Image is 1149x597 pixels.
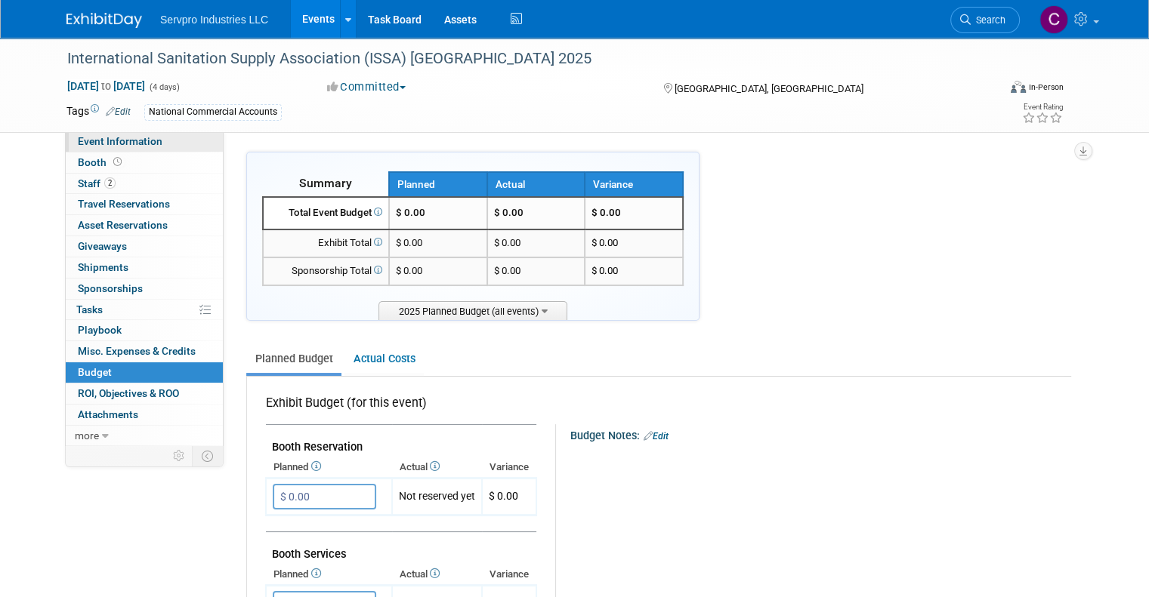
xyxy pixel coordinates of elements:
a: Edit [106,106,131,117]
td: Personalize Event Tab Strip [166,446,193,466]
a: Booth [66,152,223,173]
span: $ 0.00 [396,237,422,248]
a: Event Information [66,131,223,152]
span: more [75,429,99,442]
a: more [66,426,223,446]
span: Asset Reservations [78,219,168,231]
span: $ 0.00 [591,265,618,276]
span: Booth not reserved yet [110,156,125,168]
a: Edit [644,431,669,442]
button: Committed [322,79,412,95]
img: ExhibitDay [66,13,142,28]
a: Attachments [66,405,223,425]
div: Exhibit Total [270,236,382,251]
td: Booth Services [266,532,536,565]
a: Sponsorships [66,278,223,299]
div: Exhibit Budget (for this event) [266,395,530,420]
div: International Sanitation Supply Association (ISSA) [GEOGRAPHIC_DATA] 2025 [62,45,979,72]
a: Playbook [66,320,223,340]
a: Planned Budget [246,345,341,373]
span: Travel Reservations [78,198,170,210]
span: Attachments [78,408,138,420]
td: Not reserved yet [392,479,482,515]
span: Summary [299,176,352,190]
span: $ 0.00 [591,207,621,218]
span: 2 [104,177,116,189]
img: Chris Chassagneux [1039,5,1068,34]
div: In-Person [1028,82,1064,93]
span: [GEOGRAPHIC_DATA], [GEOGRAPHIC_DATA] [675,83,863,94]
td: Booth Reservation [266,425,536,457]
div: National Commercial Accounts [144,104,282,120]
div: Event Format [916,78,1064,101]
span: $ 0.00 [396,265,422,276]
span: Sponsorships [78,282,143,294]
th: Planned [266,457,392,478]
span: (4 days) [148,82,180,92]
a: Tasks [66,300,223,320]
span: Servpro Industries LLC [160,14,268,26]
th: Planned [389,172,487,197]
th: Actual [487,172,585,197]
a: Staff2 [66,174,223,194]
span: Budget [78,366,112,378]
div: Total Event Budget [270,206,382,220]
span: ROI, Objectives & ROO [78,387,179,399]
span: Event Information [78,135,162,147]
a: Asset Reservations [66,215,223,235]
a: Giveaways [66,236,223,257]
div: Sponsorship Total [270,264,382,278]
span: to [99,80,113,92]
a: Actual Costs [344,345,424,373]
span: $ 0.00 [489,490,518,502]
span: Giveaways [78,240,127,252]
span: $ 0.00 [396,207,425,218]
th: Variance [482,457,536,478]
span: [DATE] [DATE] [66,79,146,93]
a: Budget [66,362,223,383]
span: Search [971,14,1005,26]
div: Budget Notes: [570,424,1070,444]
img: Format-Inperson.png [1011,81,1026,93]
a: ROI, Objectives & ROO [66,383,223,404]
td: $ 0.00 [487,197,585,229]
span: Booth [78,156,125,168]
span: Misc. Expenses & Credits [78,345,196,357]
div: Event Rating [1022,103,1063,111]
th: Variance [585,172,683,197]
a: Travel Reservations [66,194,223,214]
a: Misc. Expenses & Credits [66,341,223,362]
td: $ 0.00 [487,257,585,285]
td: $ 0.00 [487,229,585,257]
th: Variance [482,564,536,585]
td: Tags [66,103,131,121]
th: Actual [392,564,482,585]
span: Shipments [78,261,128,273]
span: Tasks [76,303,103,315]
td: Toggle Event Tabs [193,446,224,466]
span: Playbook [78,324,122,336]
th: Planned [266,564,392,585]
span: 2025 Planned Budget (all events) [378,301,567,320]
span: Staff [78,177,116,189]
th: Actual [392,457,482,478]
a: Search [950,7,1020,33]
a: Shipments [66,257,223,278]
span: $ 0.00 [591,237,618,248]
